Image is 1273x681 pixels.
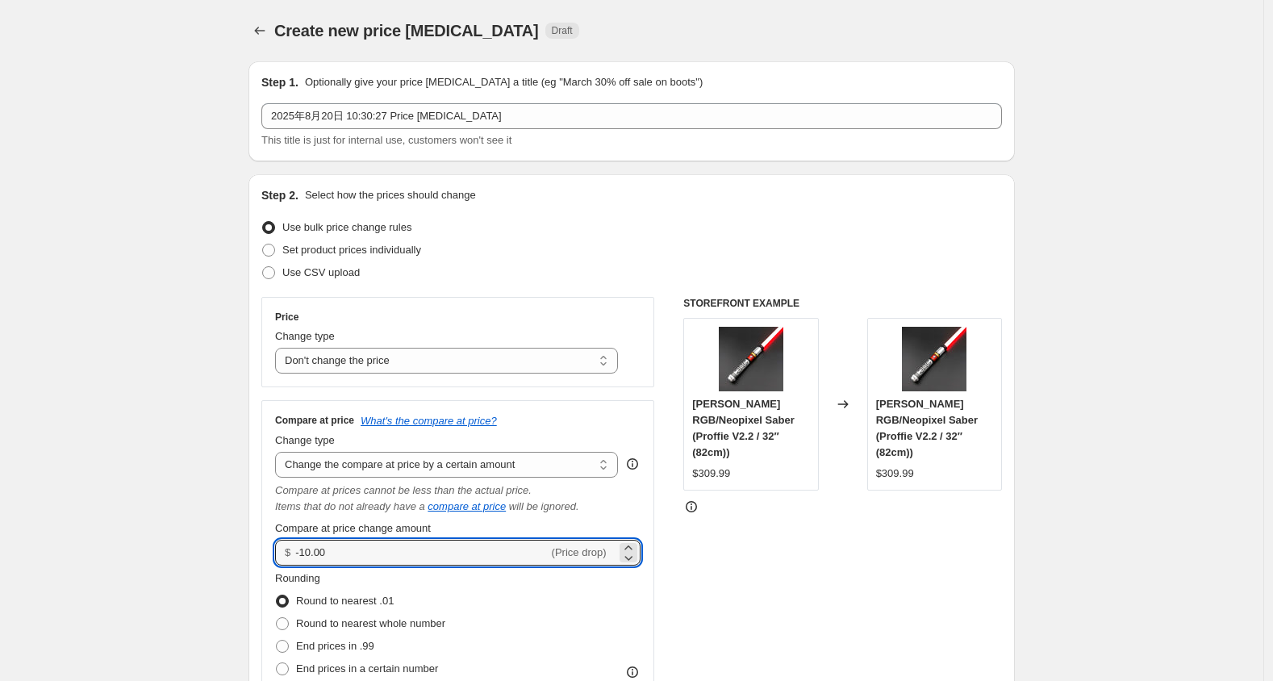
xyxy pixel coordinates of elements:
[282,266,360,278] span: Use CSV upload
[248,19,271,42] button: Price change jobs
[275,311,298,324] h3: Price
[552,546,607,558] span: (Price drop)
[305,74,703,90] p: Optionally give your price [MEDICAL_DATA] a title (eg "March 30% off sale on boots")
[624,456,641,472] div: help
[428,500,506,512] button: compare at price
[282,244,421,256] span: Set product prices individually
[296,640,374,652] span: End prices in .99
[275,522,431,534] span: Compare at price change amount
[296,662,438,675] span: End prices in a certain number
[274,22,539,40] span: Create new price [MEDICAL_DATA]
[361,415,497,427] button: What's the compare at price?
[285,546,290,558] span: $
[876,467,914,479] span: $309.99
[509,500,579,512] i: will be ignored.
[275,414,354,427] h3: Compare at price
[692,398,794,458] span: [PERSON_NAME] RGB/Neopixel Saber (Proffie V2.2 / 32″ (82cm))
[261,103,1002,129] input: 30% off holiday sale
[719,327,783,391] img: MG_5100-_2_84984a4c-d100-4a2f-a6f7-8ae325cf81b1_80x.jpg
[275,572,320,584] span: Rounding
[295,540,548,566] input: -10.00
[275,484,532,496] i: Compare at prices cannot be less than the actual price.
[296,595,394,607] span: Round to nearest .01
[275,500,425,512] i: Items that do not already have a
[296,617,445,629] span: Round to nearest whole number
[305,187,476,203] p: Select how the prices should change
[683,297,1002,310] h6: STOREFRONT EXAMPLE
[275,434,335,446] span: Change type
[261,74,298,90] h2: Step 1.
[261,134,511,146] span: This title is just for internal use, customers won't see it
[275,330,335,342] span: Change type
[282,221,411,233] span: Use bulk price change rules
[552,24,573,37] span: Draft
[692,467,730,479] span: $309.99
[876,398,978,458] span: [PERSON_NAME] RGB/Neopixel Saber (Proffie V2.2 / 32″ (82cm))
[261,187,298,203] h2: Step 2.
[902,327,966,391] img: MG_5100-_2_84984a4c-d100-4a2f-a6f7-8ae325cf81b1_80x.jpg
